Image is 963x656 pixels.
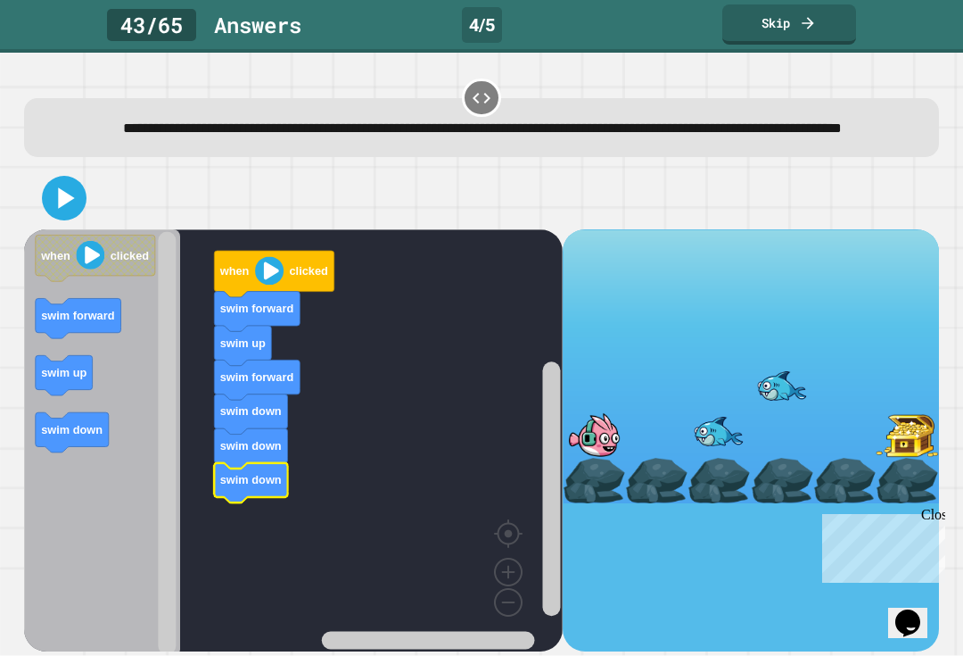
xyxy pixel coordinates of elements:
[111,249,149,262] text: clicked
[289,264,327,278] text: clicked
[815,507,945,583] iframe: chat widget
[219,264,250,278] text: when
[220,439,282,453] text: swim down
[220,302,294,315] text: swim forward
[220,404,282,418] text: swim down
[41,423,103,436] text: swim down
[722,4,856,45] a: Skip
[220,336,266,350] text: swim up
[220,370,294,384] text: swim forward
[462,7,502,43] div: 4 / 5
[40,249,70,262] text: when
[214,9,301,41] div: Answer s
[41,366,86,379] text: swim up
[220,473,282,486] text: swim down
[107,9,196,41] div: 43 / 65
[41,309,115,322] text: swim forward
[888,585,945,638] iframe: chat widget
[24,229,563,652] div: Blockly Workspace
[7,7,123,113] div: Chat with us now!Close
